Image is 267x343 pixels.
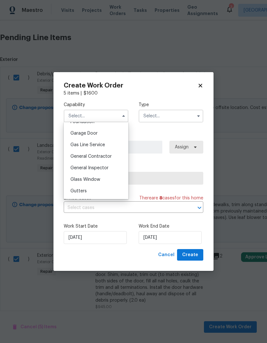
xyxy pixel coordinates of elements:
[64,90,203,96] div: 5 items |
[64,110,128,122] input: Select...
[159,196,162,200] span: 8
[64,82,198,89] h2: Create Work Order
[64,102,128,108] label: Capability
[70,131,98,136] span: Garage Door
[70,143,105,147] span: Gas Line Service
[64,223,128,230] label: Work Start Date
[139,102,203,108] label: Type
[177,249,203,261] button: Create
[69,175,198,181] span: Select trade partner
[70,189,87,193] span: Gutters
[158,251,174,259] span: Cancel
[64,133,203,139] label: Work Order Manager
[64,203,185,213] input: Select cases
[195,203,204,212] button: Open
[70,154,112,159] span: General Contractor
[139,223,203,230] label: Work End Date
[195,112,202,120] button: Show options
[156,249,177,261] button: Cancel
[64,164,203,170] label: Trade Partner
[120,112,127,120] button: Hide options
[175,144,189,150] span: Assign
[139,195,203,201] span: There are case s for this home
[64,231,127,244] input: M/D/YYYY
[182,251,198,259] span: Create
[139,110,203,122] input: Select...
[70,166,109,170] span: General Inspector
[84,91,98,96] span: $ 1600
[70,177,100,182] span: Glass Window
[139,231,202,244] input: M/D/YYYY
